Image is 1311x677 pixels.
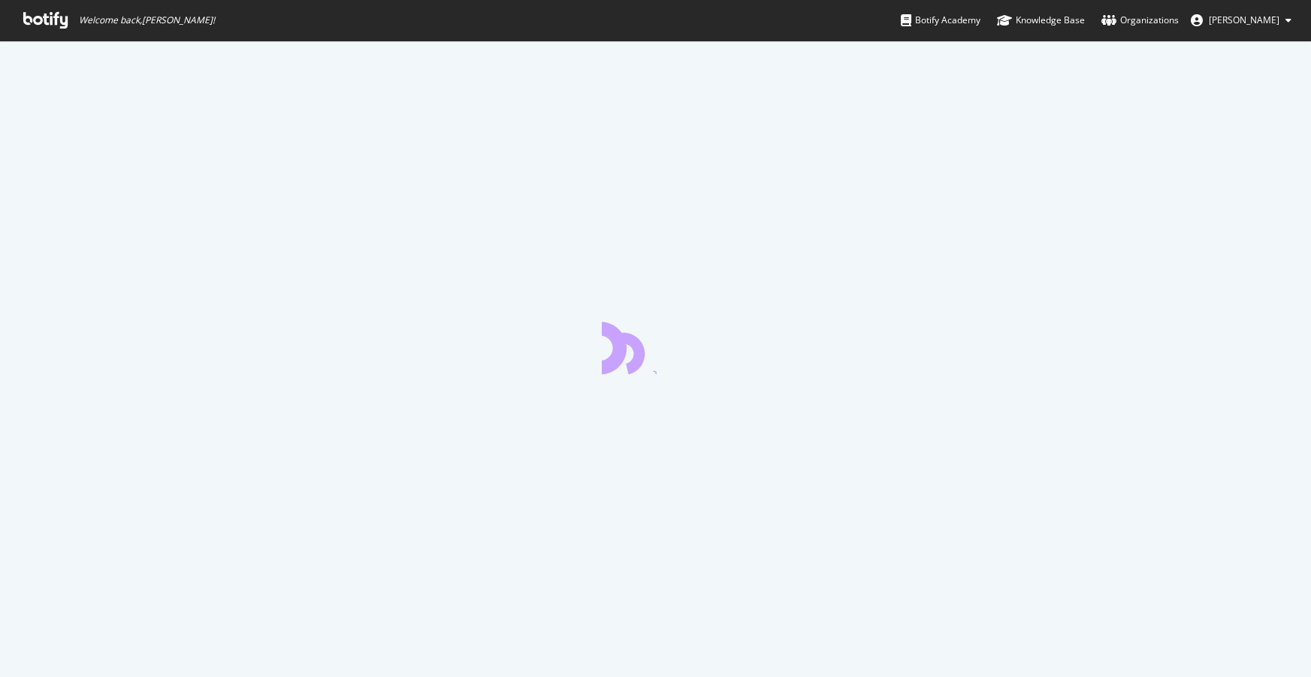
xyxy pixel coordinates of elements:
[79,14,215,26] span: Welcome back, [PERSON_NAME] !
[901,13,980,28] div: Botify Academy
[1179,8,1303,32] button: [PERSON_NAME]
[1101,13,1179,28] div: Organizations
[1209,14,1279,26] span: Matthew Edgar
[602,320,710,374] div: animation
[997,13,1085,28] div: Knowledge Base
